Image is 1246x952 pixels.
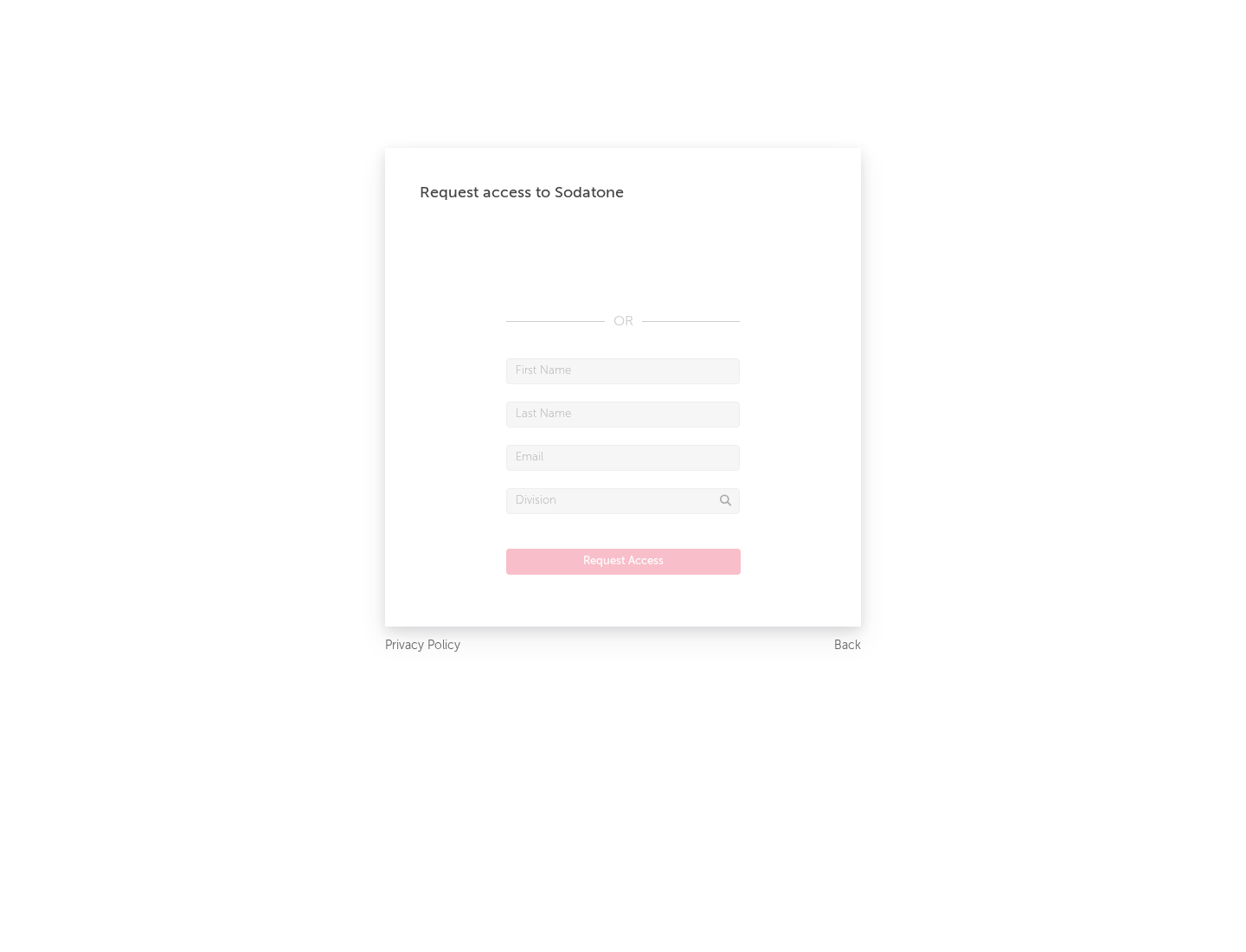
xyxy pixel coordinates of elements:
div: OR [506,312,740,332]
div: Request access to Sodatone [420,183,826,203]
a: Back [834,635,861,657]
input: Division [506,488,740,514]
input: Email [506,445,740,471]
a: Privacy Policy [385,635,460,657]
input: Last Name [506,402,740,428]
button: Request Access [506,549,741,575]
input: First Name [506,358,740,384]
